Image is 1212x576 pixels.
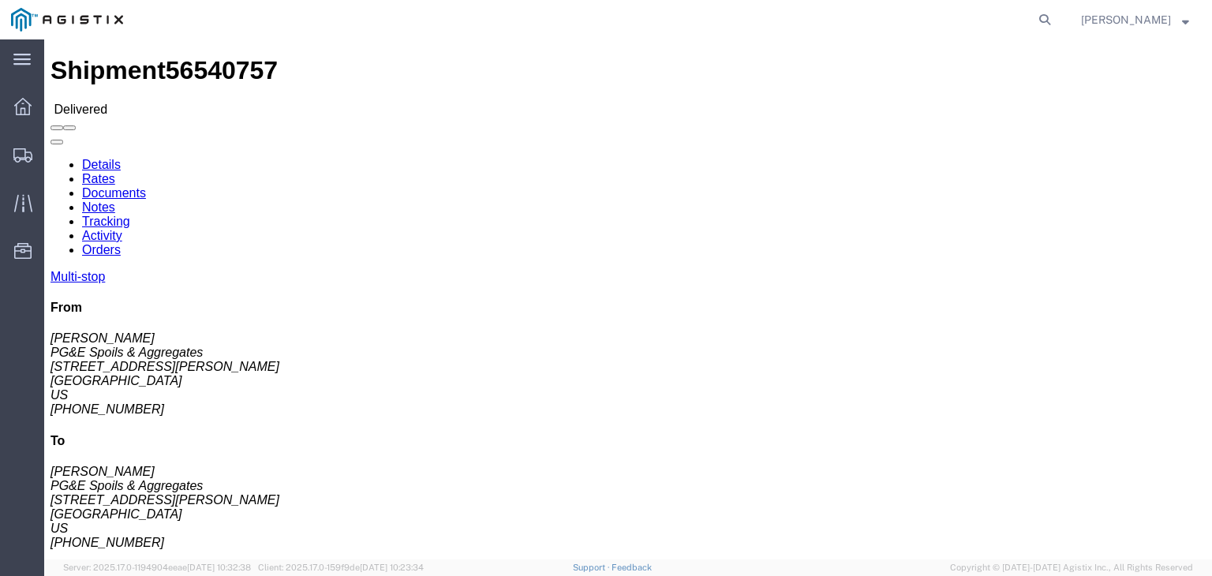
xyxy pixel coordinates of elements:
span: Server: 2025.17.0-1194904eeae [63,563,251,572]
span: Rochelle Manzoni [1081,11,1171,28]
iframe: FS Legacy Container [44,39,1212,559]
img: logo [11,8,123,32]
button: [PERSON_NAME] [1080,10,1190,29]
span: Client: 2025.17.0-159f9de [258,563,424,572]
a: Feedback [612,563,652,572]
span: [DATE] 10:23:34 [360,563,424,572]
span: Copyright © [DATE]-[DATE] Agistix Inc., All Rights Reserved [950,561,1193,574]
a: Support [573,563,612,572]
span: [DATE] 10:32:38 [187,563,251,572]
